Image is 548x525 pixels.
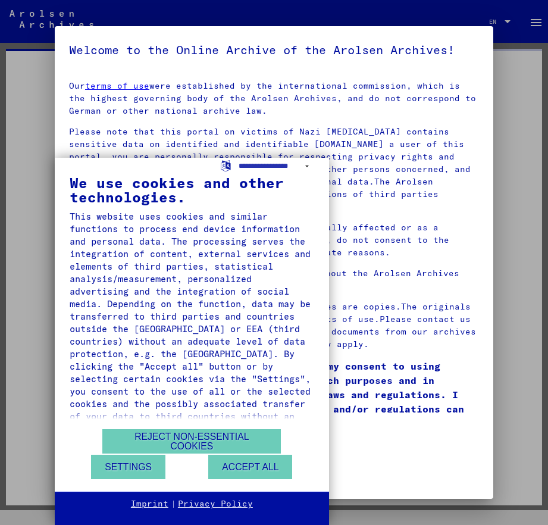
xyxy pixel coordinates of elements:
[208,455,292,479] button: Accept all
[131,498,168,510] a: Imprint
[178,498,253,510] a: Privacy Policy
[102,429,281,454] button: Reject non-essential cookies
[70,210,314,435] div: This website uses cookies and similar functions to process end device information and personal da...
[91,455,165,479] button: Settings
[70,176,314,204] div: We use cookies and other technologies.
